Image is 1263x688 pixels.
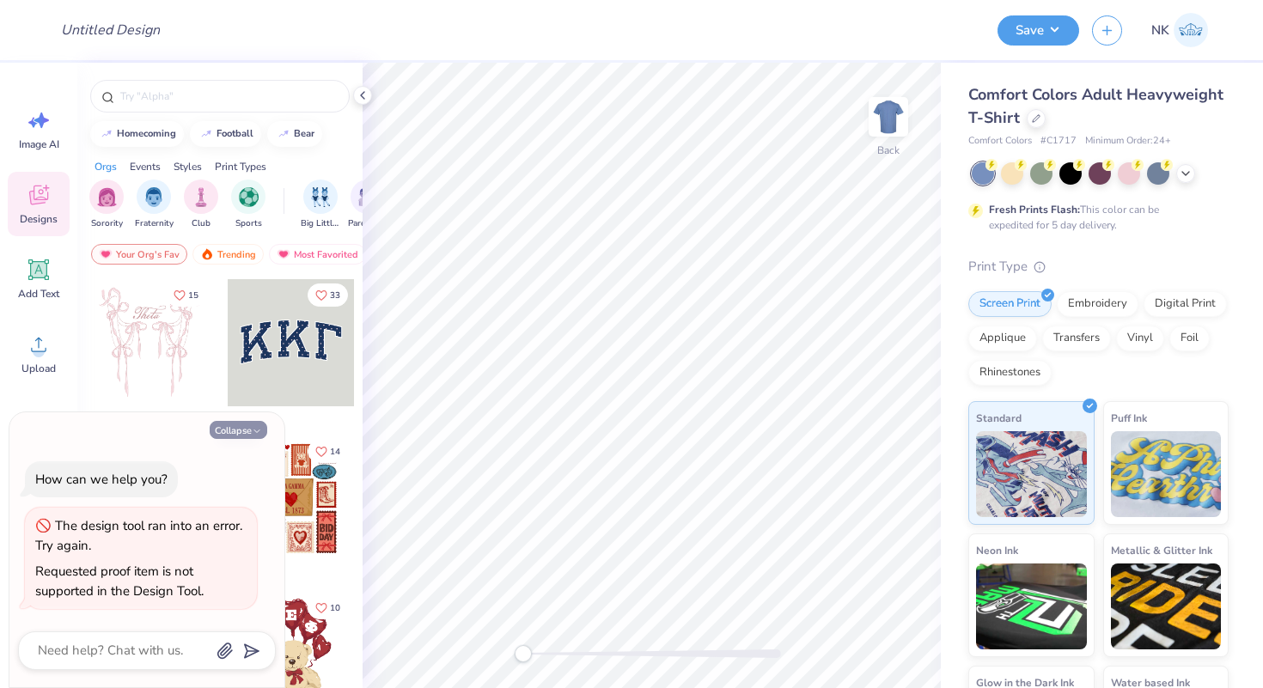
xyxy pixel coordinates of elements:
span: NK [1151,21,1169,40]
div: filter for Club [184,180,218,230]
span: Club [192,217,210,230]
img: trending.gif [200,248,214,260]
div: This color can be expedited for 5 day delivery. [989,202,1200,233]
input: Untitled Design [47,13,174,47]
span: Minimum Order: 24 + [1085,134,1171,149]
input: Try "Alpha" [119,88,339,105]
div: filter for Big Little Reveal [301,180,340,230]
img: Standard [976,431,1087,517]
span: 15 [188,291,198,300]
strong: Fresh Prints Flash: [989,203,1080,216]
div: filter for Sorority [89,180,124,230]
button: filter button [348,180,387,230]
img: Fraternity Image [144,187,163,207]
div: Trending [192,244,264,265]
div: Accessibility label [515,645,532,662]
button: Collapse [210,421,267,439]
div: Applique [968,326,1037,351]
div: filter for Fraternity [135,180,174,230]
span: Parent's Weekend [348,217,387,230]
button: filter button [89,180,124,230]
div: Embroidery [1057,291,1138,317]
span: Fraternity [135,217,174,230]
img: trend_line.gif [100,129,113,139]
img: Metallic & Glitter Ink [1111,563,1222,649]
span: Add Text [18,287,59,301]
div: filter for Sports [231,180,265,230]
div: Transfers [1042,326,1111,351]
div: Most Favorited [269,244,366,265]
img: trend_line.gif [277,129,290,139]
span: # C1717 [1040,134,1077,149]
button: Like [308,283,348,307]
img: Puff Ink [1111,431,1222,517]
div: bear [294,129,314,138]
img: Sorority Image [97,187,117,207]
div: Events [130,159,161,174]
span: Neon Ink [976,541,1018,559]
img: most_fav.gif [99,248,113,260]
button: Like [166,283,206,307]
button: filter button [231,180,265,230]
span: Image AI [19,137,59,151]
div: Print Type [968,257,1229,277]
img: Big Little Reveal Image [311,187,330,207]
button: filter button [135,180,174,230]
span: Comfort Colors [968,134,1032,149]
span: 33 [330,291,340,300]
span: 14 [330,448,340,456]
button: Save [998,15,1079,46]
span: Sports [235,217,262,230]
img: Parent's Weekend Image [358,187,378,207]
span: 10 [330,604,340,612]
div: Rhinestones [968,360,1052,386]
span: Designs [20,212,58,226]
div: Foil [1169,326,1210,351]
div: Back [877,143,900,158]
img: Nasrullah Khan [1174,13,1208,47]
a: NK [1144,13,1216,47]
img: Sports Image [239,187,259,207]
span: Metallic & Glitter Ink [1111,541,1212,559]
div: football [217,129,253,138]
button: Like [308,440,348,463]
img: Club Image [192,187,210,207]
img: Neon Ink [976,563,1087,649]
img: trend_line.gif [199,129,213,139]
div: Styles [174,159,202,174]
span: Puff Ink [1111,409,1147,427]
span: Comfort Colors Adult Heavyweight T-Shirt [968,84,1223,128]
span: Upload [21,362,56,375]
button: bear [267,121,322,147]
button: filter button [184,180,218,230]
div: Vinyl [1116,326,1164,351]
div: filter for Parent's Weekend [348,180,387,230]
div: homecoming [117,129,176,138]
button: homecoming [90,121,184,147]
span: Standard [976,409,1022,427]
div: Requested proof item is not supported in the Design Tool. [35,563,204,600]
div: Orgs [95,159,117,174]
div: How can we help you? [35,471,168,488]
span: Big Little Reveal [301,217,340,230]
img: most_fav.gif [277,248,290,260]
img: Back [871,100,906,134]
button: football [190,121,261,147]
div: The design tool ran into an error. Try again. [35,517,242,554]
span: Sorority [91,217,123,230]
button: filter button [301,180,340,230]
div: Print Types [215,159,266,174]
button: Like [308,596,348,619]
div: Digital Print [1144,291,1227,317]
div: Screen Print [968,291,1052,317]
div: Your Org's Fav [91,244,187,265]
